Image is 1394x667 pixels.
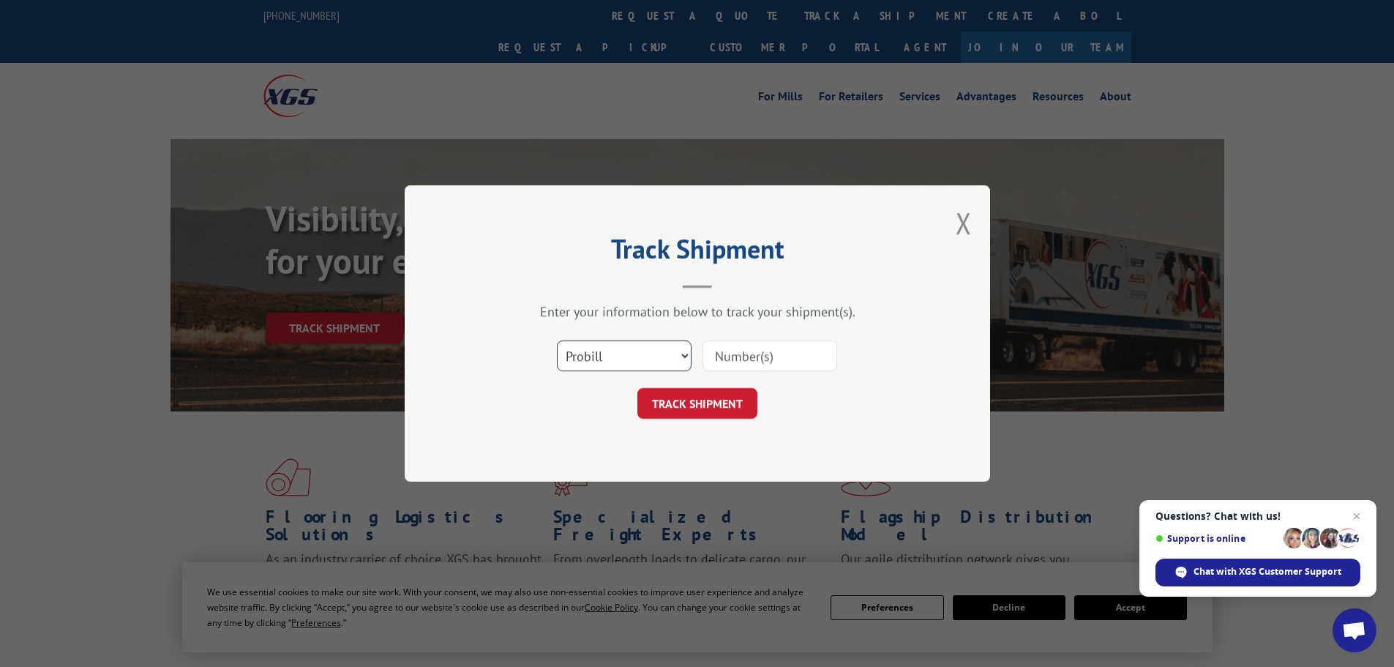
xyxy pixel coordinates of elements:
[956,204,972,242] button: Close modal
[1155,559,1360,586] div: Chat with XGS Customer Support
[1193,565,1341,578] span: Chat with XGS Customer Support
[1333,608,1376,652] div: Open chat
[1155,533,1278,544] span: Support is online
[1155,510,1360,522] span: Questions? Chat with us!
[1348,507,1365,525] span: Close chat
[478,303,917,320] div: Enter your information below to track your shipment(s).
[637,388,757,419] button: TRACK SHIPMENT
[702,340,837,371] input: Number(s)
[478,239,917,267] h2: Track Shipment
